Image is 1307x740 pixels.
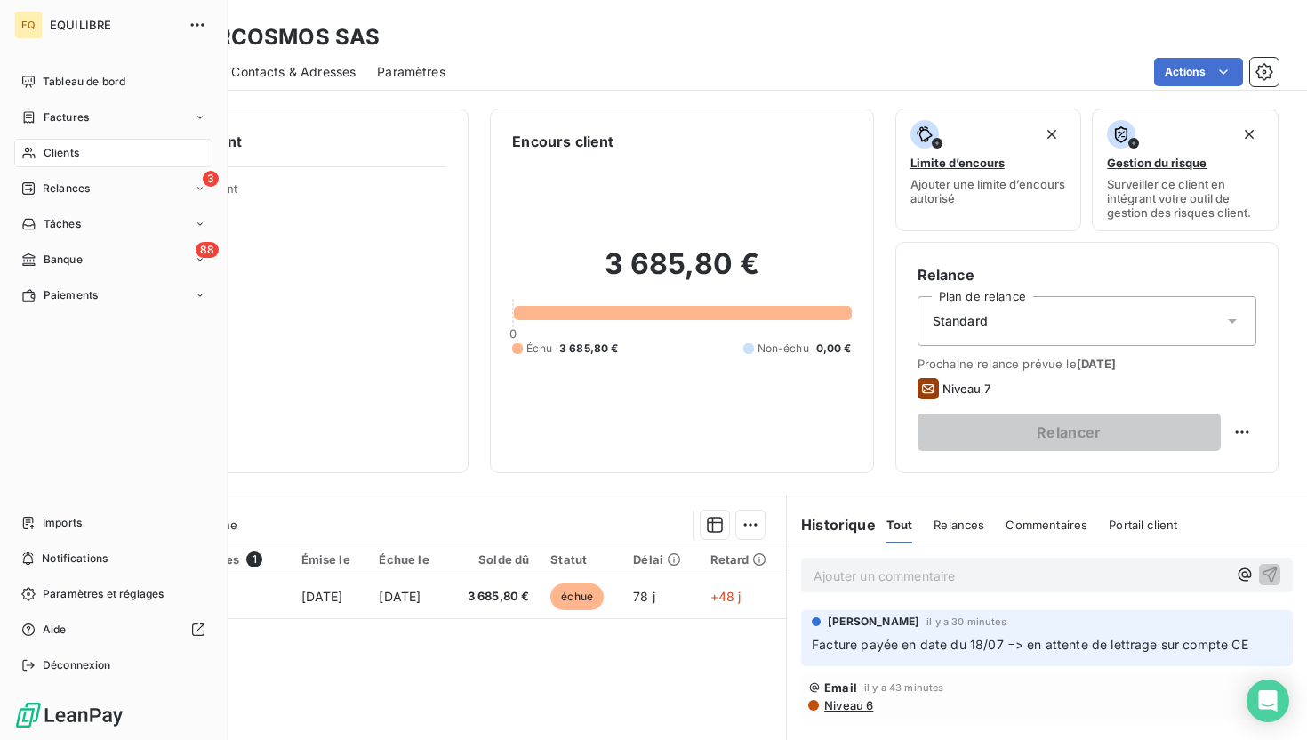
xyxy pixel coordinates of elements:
span: Limite d’encours [910,156,1005,170]
div: EQ [14,11,43,39]
h6: Historique [787,514,876,535]
a: Tâches [14,210,212,238]
span: [DATE] [301,589,343,604]
span: Prochaine relance prévue le [918,357,1256,371]
h6: Encours client [512,131,613,152]
h6: Relance [918,264,1256,286]
span: Surveiller ce client en intégrant votre outil de gestion des risques client. [1107,177,1263,220]
span: EQUILIBRE [50,18,178,32]
span: Gestion du risque [1107,156,1207,170]
span: 3 685,80 € [458,588,529,606]
span: [DATE] [1077,357,1117,371]
span: Paramètres [377,63,445,81]
img: Logo LeanPay [14,701,124,729]
span: Banque [44,252,83,268]
span: Facture payée en date du 18/07 => en attente de lettrage sur compte CE [812,637,1248,652]
span: Ajouter une limite d’encours autorisé [910,177,1067,205]
a: Paiements [14,281,212,310]
span: 3 685,80 € [559,341,619,357]
div: Échue le [379,552,437,567]
button: Limite d’encoursAjouter une limite d’encours autorisé [895,109,1082,231]
span: Clients [44,145,79,161]
a: 3Relances [14,174,212,203]
a: Aide [14,615,212,644]
span: [PERSON_NAME] [828,614,919,630]
div: Open Intercom Messenger [1247,680,1289,722]
div: Délai [633,552,688,567]
span: Aide [43,622,67,638]
a: Factures [14,103,212,132]
div: Statut [550,552,612,567]
div: Solde dû [458,552,529,567]
h3: HYPERCOSMOS SAS [156,21,380,53]
span: 0,00 € [816,341,852,357]
h6: Informations client [108,131,446,152]
button: Actions [1154,58,1243,86]
span: Propriétés Client [143,181,446,206]
span: Niveau 6 [822,698,873,712]
div: Retard [710,552,776,567]
h2: 3 685,80 € [512,246,851,300]
div: Émise le [301,552,358,567]
a: Imports [14,509,212,537]
span: Imports [43,515,82,531]
span: Contacts & Adresses [231,63,356,81]
span: il y a 43 minutes [864,682,944,693]
span: 88 [196,242,219,258]
span: +48 j [710,589,742,604]
span: Factures [44,109,89,125]
span: 3 [203,171,219,187]
button: Relancer [918,414,1221,451]
span: [DATE] [379,589,421,604]
span: Notifications [42,551,108,567]
button: Gestion du risqueSurveiller ce client en intégrant votre outil de gestion des risques client. [1092,109,1279,231]
span: Tout [886,518,913,532]
span: Commentaires [1006,518,1087,532]
span: Échu [526,341,552,357]
span: Relances [43,181,90,197]
span: Paramètres et réglages [43,586,164,602]
a: Tableau de bord [14,68,212,96]
span: Email [824,680,857,695]
span: Paiements [44,287,98,303]
span: Standard [933,312,988,330]
span: Relances [934,518,984,532]
span: Non-échu [758,341,809,357]
span: Tâches [44,216,81,232]
span: 1 [246,551,262,567]
span: échue [550,583,604,610]
a: Paramètres et réglages [14,580,212,608]
a: Clients [14,139,212,167]
a: 88Banque [14,245,212,274]
span: Portail client [1109,518,1177,532]
span: 78 j [633,589,655,604]
span: il y a 30 minutes [926,616,1006,627]
span: Niveau 7 [942,382,990,396]
span: 0 [509,326,517,341]
span: Tableau de bord [43,74,125,90]
span: Déconnexion [43,657,111,673]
